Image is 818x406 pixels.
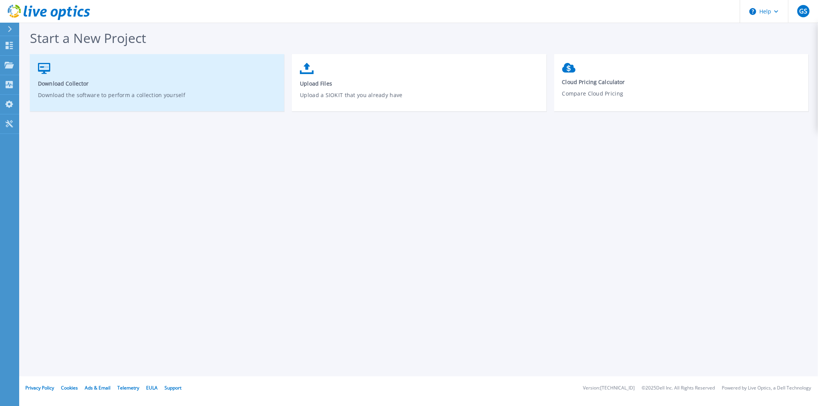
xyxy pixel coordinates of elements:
[117,385,139,391] a: Telemetry
[583,386,635,391] li: Version: [TECHNICAL_ID]
[562,89,801,107] p: Compare Cloud Pricing
[30,29,146,47] span: Start a New Project
[38,91,277,109] p: Download the software to perform a collection yourself
[292,59,546,114] a: Upload FilesUpload a SIOKIT that you already have
[85,385,110,391] a: Ads & Email
[554,59,808,113] a: Cloud Pricing CalculatorCompare Cloud Pricing
[722,386,811,391] li: Powered by Live Optics, a Dell Technology
[38,80,277,87] span: Download Collector
[642,386,715,391] li: © 2025 Dell Inc. All Rights Reserved
[799,8,807,14] span: GS
[146,385,158,391] a: EULA
[300,91,538,109] p: Upload a SIOKIT that you already have
[61,385,78,391] a: Cookies
[30,59,284,114] a: Download CollectorDownload the software to perform a collection yourself
[562,78,801,86] span: Cloud Pricing Calculator
[165,385,181,391] a: Support
[300,80,538,87] span: Upload Files
[25,385,54,391] a: Privacy Policy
